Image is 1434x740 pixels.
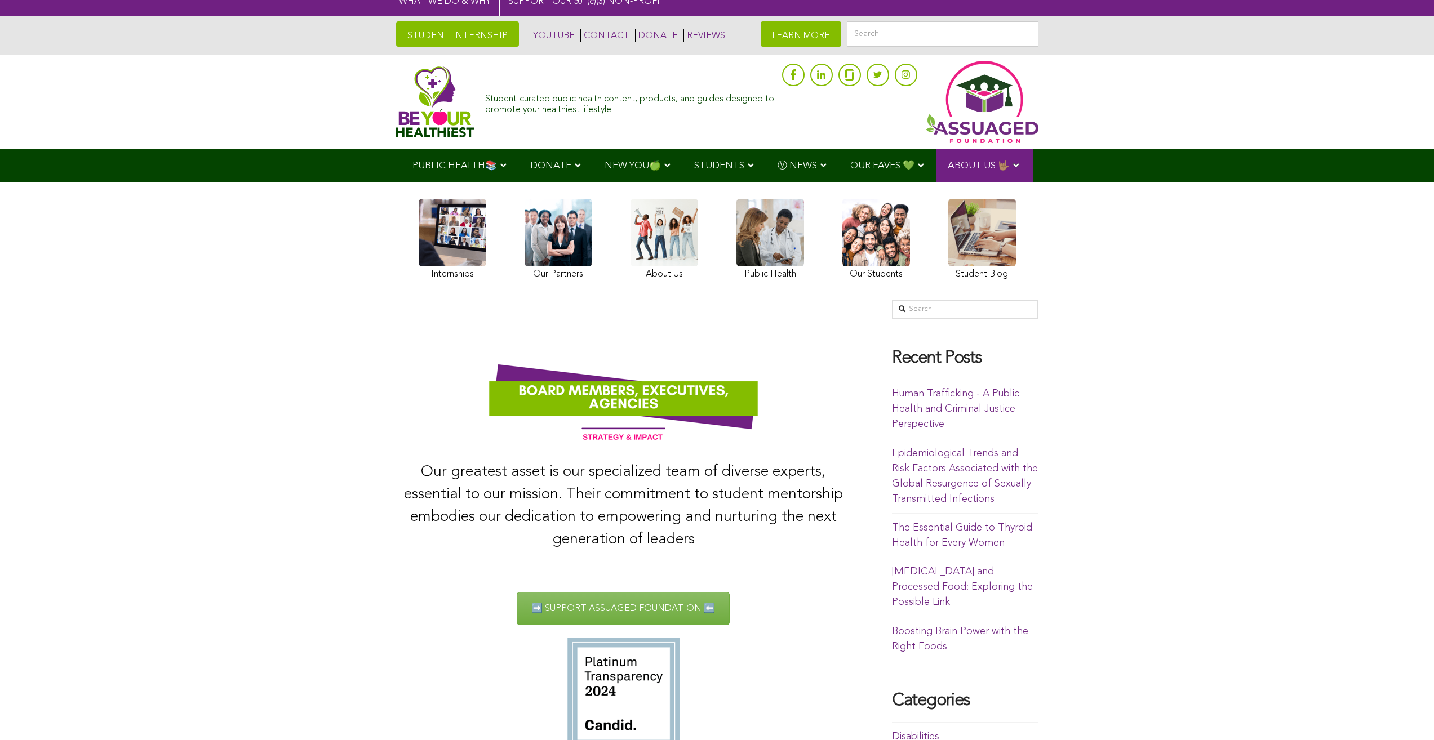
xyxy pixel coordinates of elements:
[850,161,914,171] span: OUR FAVES 💚
[892,389,1019,429] a: Human Trafficking - A Public Health and Criminal Justice Perspective
[778,161,817,171] span: Ⓥ NEWS
[530,29,575,42] a: YOUTUBE
[485,88,776,115] div: Student-curated public health content, products, and guides designed to promote your healthiest l...
[683,29,725,42] a: REVIEWS
[892,692,1038,711] h4: Categories
[396,149,1038,182] div: Navigation Menu
[892,523,1032,548] a: The Essential Guide to Thyroid Health for Every Women
[635,29,678,42] a: DONATE
[892,626,1028,652] a: Boosting Brain Power with the Right Foods
[761,21,841,47] a: LEARN MORE
[404,465,843,547] span: Our greatest asset is our specialized team of diverse experts, essential to our mission. Their co...
[580,29,629,42] a: CONTACT
[892,300,1038,319] input: Search
[517,592,730,625] a: ➡️ SUPPORT ASSUAGED FOUNDATION ⬅️
[847,21,1038,47] input: Search
[396,66,474,137] img: Assuaged
[926,61,1038,143] img: Assuaged App
[892,349,1038,368] h4: Recent Posts
[892,448,1038,504] a: Epidemiological Trends and Risk Factors Associated with the Global Resurgence of Sexually Transmi...
[396,340,851,453] img: Dream-Team-Team-Stand-Up-Loyal-Board-Members-Banner-Assuaged
[530,161,571,171] span: DONATE
[605,161,661,171] span: NEW YOU🍏
[1378,686,1434,740] iframe: Chat Widget
[892,567,1033,607] a: [MEDICAL_DATA] and Processed Food: Exploring the Possible Link
[396,21,519,47] a: STUDENT INTERNSHIP
[694,161,744,171] span: STUDENTS
[845,69,853,81] img: glassdoor
[412,161,497,171] span: PUBLIC HEALTH📚
[948,161,1010,171] span: ABOUT US 🤟🏽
